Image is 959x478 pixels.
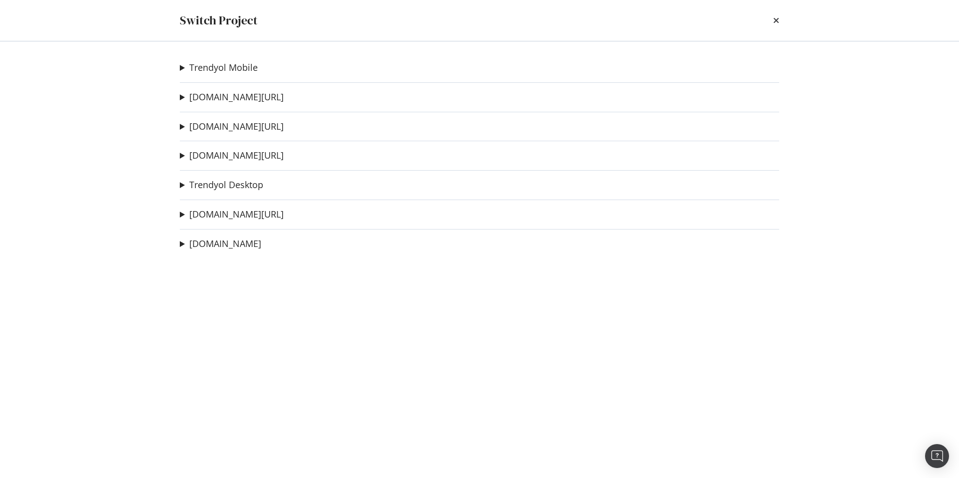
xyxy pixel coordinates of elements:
[180,91,284,104] summary: [DOMAIN_NAME][URL]
[925,444,949,468] div: Open Intercom Messenger
[180,149,284,162] summary: [DOMAIN_NAME][URL]
[189,62,258,73] a: Trendyol Mobile
[180,12,258,29] div: Switch Project
[180,61,258,74] summary: Trendyol Mobile
[189,239,261,249] a: [DOMAIN_NAME]
[189,209,284,220] a: [DOMAIN_NAME][URL]
[189,92,284,102] a: [DOMAIN_NAME][URL]
[189,121,284,132] a: [DOMAIN_NAME][URL]
[773,12,779,29] div: times
[180,208,284,221] summary: [DOMAIN_NAME][URL]
[189,150,284,161] a: [DOMAIN_NAME][URL]
[180,238,261,250] summary: [DOMAIN_NAME]
[189,180,263,190] a: Trendyol Desktop
[180,179,263,192] summary: Trendyol Desktop
[180,120,284,133] summary: [DOMAIN_NAME][URL]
